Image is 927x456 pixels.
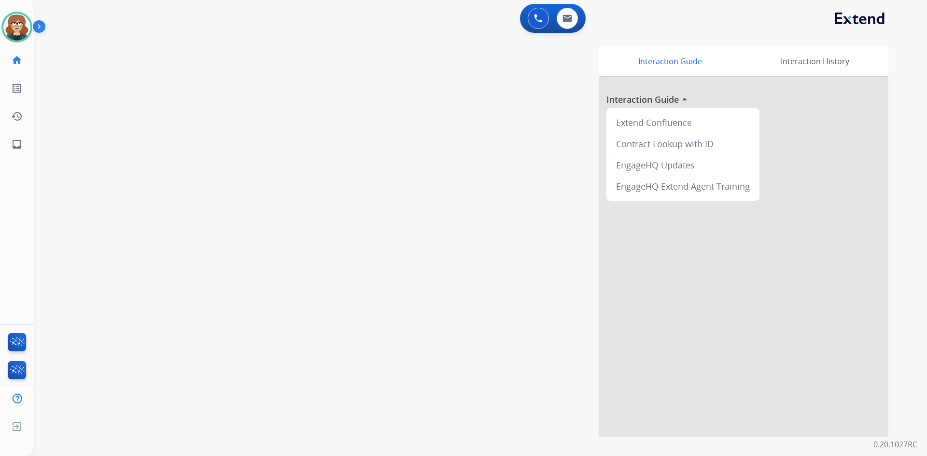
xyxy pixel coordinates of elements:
img: avatar [3,14,30,41]
mat-icon: list_alt [11,83,23,94]
div: EngageHQ Updates [610,154,756,176]
div: EngageHQ Extend Agent Training [610,176,756,197]
mat-icon: history [11,111,23,122]
div: Extend Confluence [610,112,756,133]
div: Interaction History [741,46,888,76]
p: 0.20.1027RC [873,439,917,450]
mat-icon: home [11,55,23,66]
div: Interaction Guide [599,46,741,76]
mat-icon: inbox [11,138,23,150]
div: Contract Lookup with ID [610,133,756,154]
